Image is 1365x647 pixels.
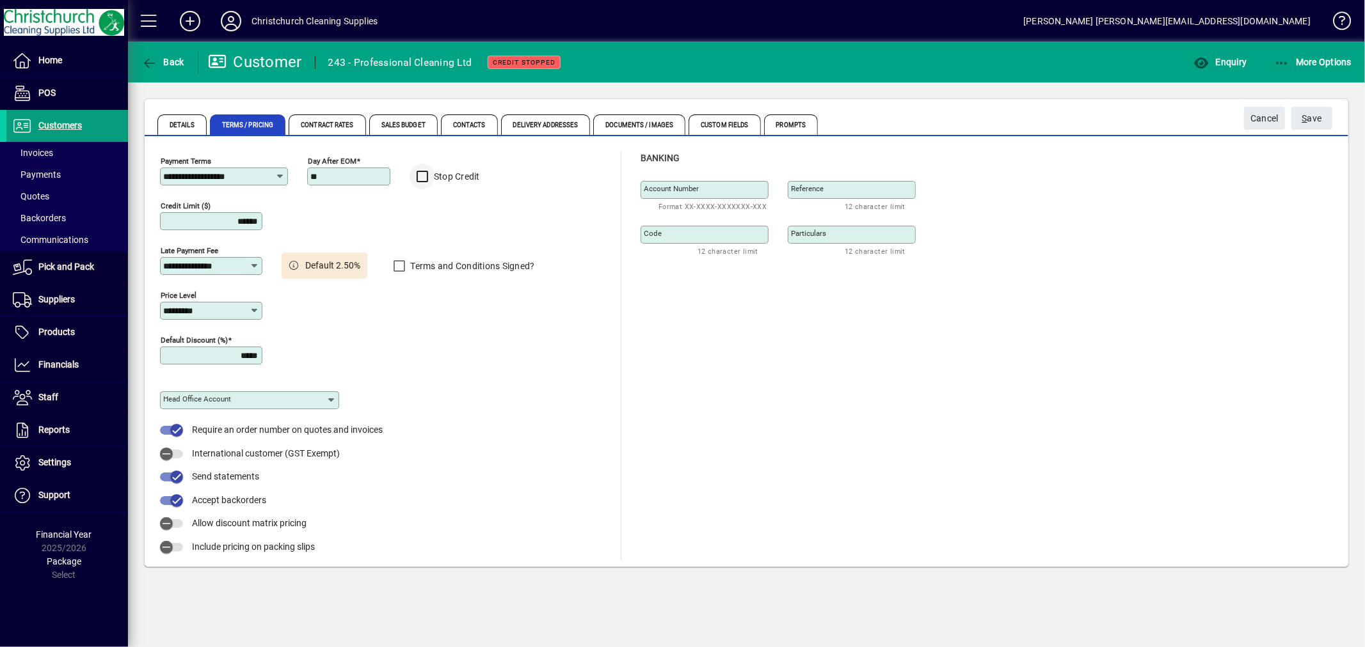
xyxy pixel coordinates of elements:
a: Payments [6,164,128,185]
a: Communications [6,229,128,251]
a: Quotes [6,185,128,207]
mat-hint: Format XX-XXXX-XXXXXXX-XXX [659,199,767,214]
mat-label: Particulars [791,229,826,238]
div: Christchurch Cleaning Supplies [251,11,378,31]
span: Include pricing on packing slips [192,542,315,552]
span: Default 2.50% [306,259,361,272]
span: Sales Budget [369,114,438,135]
mat-label: Default Discount (%) [161,336,228,345]
button: More Options [1271,51,1355,74]
span: More Options [1274,57,1352,67]
span: Documents / Images [593,114,685,135]
span: Products [38,327,75,337]
div: Customer [208,52,302,72]
mat-label: Price Level [161,291,196,300]
button: Enquiry [1190,51,1250,74]
span: Backorders [13,213,66,223]
mat-label: Late Payment Fee [161,246,218,255]
span: Back [141,57,184,67]
span: POS [38,88,56,98]
a: Support [6,479,128,511]
span: Customers [38,120,82,130]
a: Reports [6,414,128,446]
span: Require an order number on quotes and invoices [192,425,383,435]
span: Cancel [1250,108,1279,129]
span: Package [47,556,81,566]
span: Staff [38,392,58,402]
a: Suppliers [6,284,128,316]
mat-label: Day after EOM [308,157,356,166]
button: Save [1291,107,1332,130]
mat-label: Reference [791,184,824,193]
a: Home [6,45,128,77]
span: Payments [13,169,61,180]
mat-label: Credit Limit ($) [161,201,211,210]
mat-label: Code [644,229,662,238]
span: Banking [641,153,680,163]
a: Backorders [6,207,128,229]
mat-label: Head Office Account [163,394,231,403]
mat-hint: 12 character limit [845,199,906,214]
a: Products [6,316,128,348]
span: Suppliers [38,294,75,304]
a: Knowledge Base [1323,3,1349,44]
span: Credit Stopped [493,58,555,66]
span: Financial Year [36,529,92,540]
a: Invoices [6,142,128,164]
a: Financials [6,349,128,381]
span: Custom Fields [689,114,760,135]
span: Quotes [13,191,49,201]
mat-label: Account number [644,184,699,193]
span: Home [38,55,62,65]
button: Cancel [1244,107,1285,130]
mat-hint: 12 character limit [698,244,758,258]
span: Terms / Pricing [210,114,286,135]
span: Reports [38,425,70,435]
span: S [1302,113,1307,123]
button: Add [170,10,211,33]
label: Terms and Conditions Signed? [408,260,535,272]
mat-hint: 12 character limit [845,244,906,258]
button: Profile [211,10,251,33]
span: Enquiry [1193,57,1247,67]
a: POS [6,77,128,109]
app-page-header-button: Back [128,51,198,74]
span: Contacts [441,114,498,135]
span: Support [38,490,70,500]
span: Contract Rates [289,114,365,135]
div: 243 - Professional Cleaning Ltd [328,52,472,73]
a: Pick and Pack [6,251,128,283]
span: ave [1302,108,1322,129]
span: Delivery Addresses [501,114,591,135]
span: Communications [13,235,88,245]
span: Allow discount matrix pricing [192,518,307,528]
span: Financials [38,359,79,370]
mat-label: Payment Terms [161,157,211,166]
div: [PERSON_NAME] [PERSON_NAME][EMAIL_ADDRESS][DOMAIN_NAME] [1023,11,1311,31]
span: Prompts [764,114,818,135]
a: Settings [6,447,128,479]
span: Send statements [192,471,259,481]
span: Invoices [13,148,53,158]
a: Staff [6,382,128,414]
button: Back [138,51,188,74]
span: International customer (GST Exempt) [192,448,340,458]
span: Settings [38,457,71,467]
span: Details [157,114,207,135]
label: Stop Credit [431,170,480,183]
span: Pick and Pack [38,261,94,272]
span: Accept backorders [192,495,266,505]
